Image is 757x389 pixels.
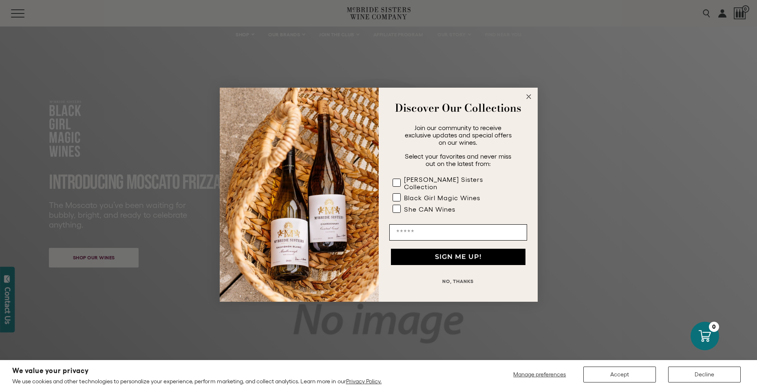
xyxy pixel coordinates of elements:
button: SIGN ME UP! [391,249,525,265]
input: Email [389,224,527,241]
a: Privacy Policy. [346,378,382,385]
button: Close dialog [524,92,534,102]
button: Accept [583,367,656,382]
span: Join our community to receive exclusive updates and special offers on our wines. [405,124,512,146]
span: Manage preferences [513,371,566,378]
div: [PERSON_NAME] Sisters Collection [404,176,511,190]
div: She CAN Wines [404,206,455,213]
span: Select your favorites and never miss out on the latest from: [405,153,511,167]
h2: We value your privacy [12,367,382,374]
strong: Discover Our Collections [395,100,521,116]
img: 42653730-7e35-4af7-a99d-12bf478283cf.jpeg [220,88,379,302]
div: Black Girl Magic Wines [404,194,480,201]
p: We use cookies and other technologies to personalize your experience, perform marketing, and coll... [12,378,382,385]
button: Manage preferences [508,367,571,382]
div: 0 [709,322,719,332]
button: NO, THANKS [389,273,527,290]
button: Decline [668,367,741,382]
